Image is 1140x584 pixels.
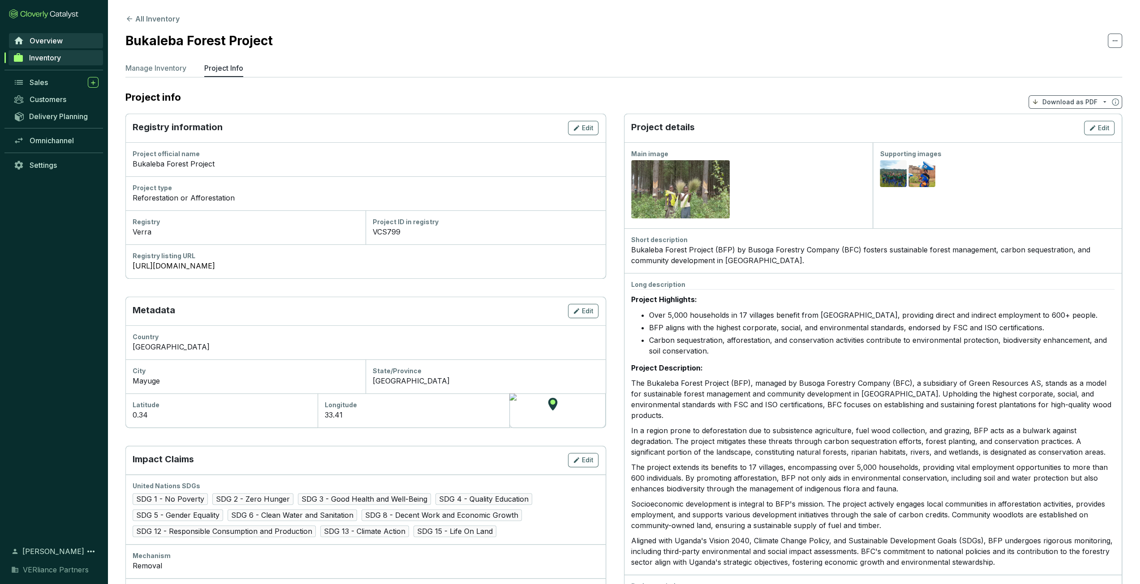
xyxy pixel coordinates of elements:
button: Edit [568,121,598,135]
div: Mechanism [133,551,598,560]
div: State/Province [373,367,598,375]
div: Short description [631,235,1115,244]
span: SDG 8 - Decent Work and Economic Growth [361,509,522,521]
p: Download as PDF [1042,98,1097,107]
p: Project Info [204,63,243,73]
li: BFP aligns with the highest corporate, social, and environmental standards, endorsed by FSC and I... [649,322,1115,333]
span: Inventory [29,53,61,62]
div: VCS799 [373,226,598,237]
span: SDG 3 - Good Health and Well-Being [298,493,431,505]
div: United Nations SDGs [133,482,598,490]
span: SDG 2 - Zero Hunger [212,493,293,505]
span: Delivery Planning [29,112,88,121]
a: Sales [9,75,103,90]
span: SDG 4 - Quality Education [435,493,532,505]
span: Edit [582,124,594,132]
p: The Bukaleba Forest Project (BFP), managed by Busoga Forestry Company (BFC), a subsidiary of Gree... [631,378,1115,421]
p: Impact Claims [133,453,194,467]
span: [PERSON_NAME] [22,546,84,557]
button: Edit [1084,121,1114,135]
div: Longitude [325,401,503,409]
p: Manage Inventory [125,63,186,73]
div: [GEOGRAPHIC_DATA] [373,375,598,386]
div: Country [133,332,598,341]
button: All Inventory [125,13,180,24]
div: Bukaleba Forest Project [133,158,598,169]
a: Delivery Planning [9,109,103,124]
strong: Project Description: [631,363,703,372]
div: Registry listing URL [133,252,598,260]
div: 33.41 [325,409,503,420]
div: Removal [133,560,598,571]
h2: Bukaleba Forest Project [125,31,273,50]
a: Settings [9,158,103,173]
a: Customers [9,92,103,107]
div: Bukaleba Forest Project (BFP) by Busoga Forestry Company (BFC) fosters sustainable forest managem... [631,244,1115,266]
span: SDG 1 - No Poverty [133,493,208,505]
span: SDG 6 - Clean Water and Sanitation [228,509,357,521]
div: Main image [631,149,866,158]
p: Registry information [133,121,223,135]
div: Reforestation or Afforestation [133,192,598,203]
p: In a region prone to deforestation due to subsistence agriculture, fuel wood collection, and graz... [631,425,1115,457]
div: Long description [631,280,1115,289]
li: Over 5,000 households in 17 villages benefit from [GEOGRAPHIC_DATA], providing direct and indirec... [649,310,1115,320]
div: Project ID in registry [373,217,598,226]
span: SDG 5 - Gender Equality [133,509,223,521]
div: City [133,367,358,375]
div: Registry [133,217,358,226]
p: Aligned with Uganda's Vision 2040, Climate Change Policy, and Sustainable Development Goals (SDGs... [631,535,1115,567]
p: The project extends its benefits to 17 villages, encompassing over 5,000 households, providing vi... [631,462,1115,494]
p: Socioeconomic development is integral to BFP's mission. The project actively engages local commun... [631,499,1115,531]
span: Overview [30,36,63,45]
button: Edit [568,304,598,318]
a: Inventory [9,50,103,65]
span: Edit [582,307,594,315]
p: Project details [631,121,695,135]
strong: Project Highlights: [631,295,697,304]
a: Omnichannel [9,133,103,148]
li: Carbon sequestration, afforestation, and conservation activities contribute to environmental prot... [649,335,1115,356]
span: VERliance Partners [23,564,89,575]
div: Mayuge [133,375,358,386]
span: Omnichannel [30,136,74,145]
a: Overview [9,33,103,48]
span: Edit [1098,124,1110,132]
span: Sales [30,78,48,87]
p: Metadata [133,304,175,318]
div: [GEOGRAPHIC_DATA] [133,341,598,352]
div: Project official name [133,149,598,158]
span: SDG 15 - Life On Land [413,525,496,537]
span: Customers [30,95,66,104]
a: [URL][DOMAIN_NAME] [133,260,598,271]
span: SDG 12 - Responsible Consumption and Production [133,525,316,537]
button: Edit [568,453,598,467]
div: Project type [133,183,598,192]
div: Verra [133,226,358,237]
span: SDG 13 - Climate Action [320,525,409,537]
div: 0.34 [133,409,310,420]
span: Edit [582,456,594,465]
div: Latitude [133,401,310,409]
span: Settings [30,161,57,170]
h2: Project info [125,91,190,103]
div: Supporting images [880,149,1114,158]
